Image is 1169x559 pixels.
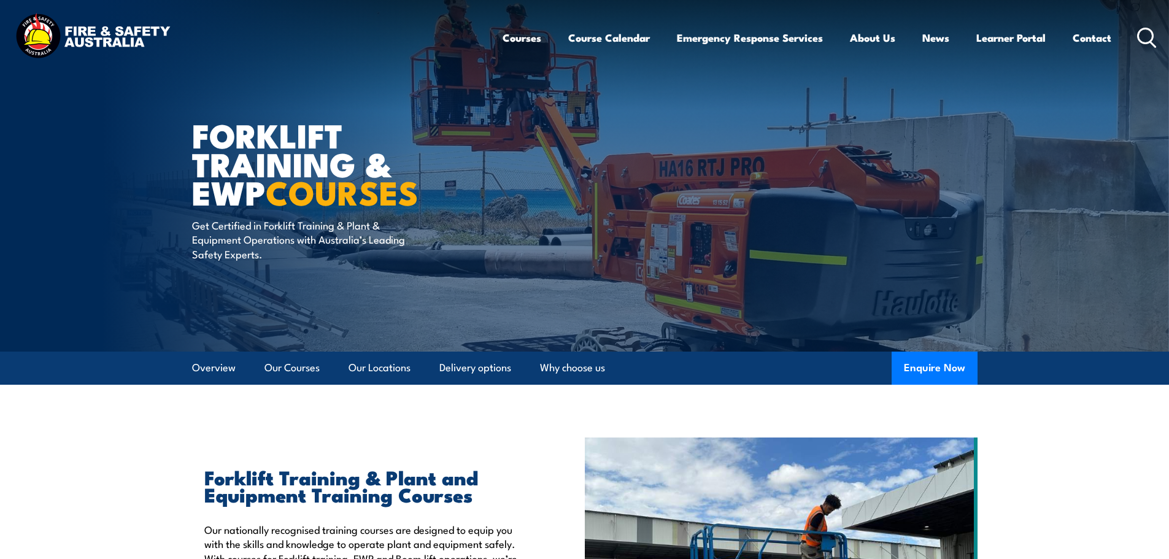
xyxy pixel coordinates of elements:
strong: COURSES [266,166,419,217]
a: Learner Portal [976,21,1046,54]
button: Enquire Now [892,352,978,385]
a: Emergency Response Services [677,21,823,54]
a: Delivery options [439,352,511,384]
a: News [922,21,949,54]
a: Courses [503,21,541,54]
h2: Forklift Training & Plant and Equipment Training Courses [204,468,528,503]
a: Course Calendar [568,21,650,54]
a: Our Locations [349,352,411,384]
a: About Us [850,21,895,54]
a: Why choose us [540,352,605,384]
h1: Forklift Training & EWP [192,120,495,206]
a: Our Courses [264,352,320,384]
p: Get Certified in Forklift Training & Plant & Equipment Operations with Australia’s Leading Safety... [192,218,416,261]
a: Contact [1073,21,1111,54]
a: Overview [192,352,236,384]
